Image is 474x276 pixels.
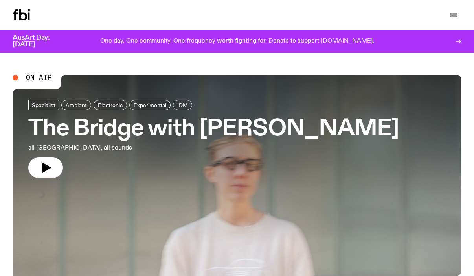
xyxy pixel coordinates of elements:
[173,100,192,110] a: IDM
[100,38,374,45] p: One day. One community. One frequency worth fighting for. Donate to support [DOMAIN_NAME].
[26,74,52,81] span: On Air
[66,102,87,108] span: Ambient
[98,102,123,108] span: Electronic
[28,100,59,110] a: Specialist
[28,118,399,140] h3: The Bridge with [PERSON_NAME]
[134,102,166,108] span: Experimental
[28,100,399,178] a: The Bridge with [PERSON_NAME]all [GEOGRAPHIC_DATA], all sounds
[13,35,63,48] h3: AusArt Day: [DATE]
[32,102,55,108] span: Specialist
[177,102,188,108] span: IDM
[28,143,230,153] p: all [GEOGRAPHIC_DATA], all sounds
[94,100,127,110] a: Electronic
[61,100,91,110] a: Ambient
[129,100,171,110] a: Experimental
